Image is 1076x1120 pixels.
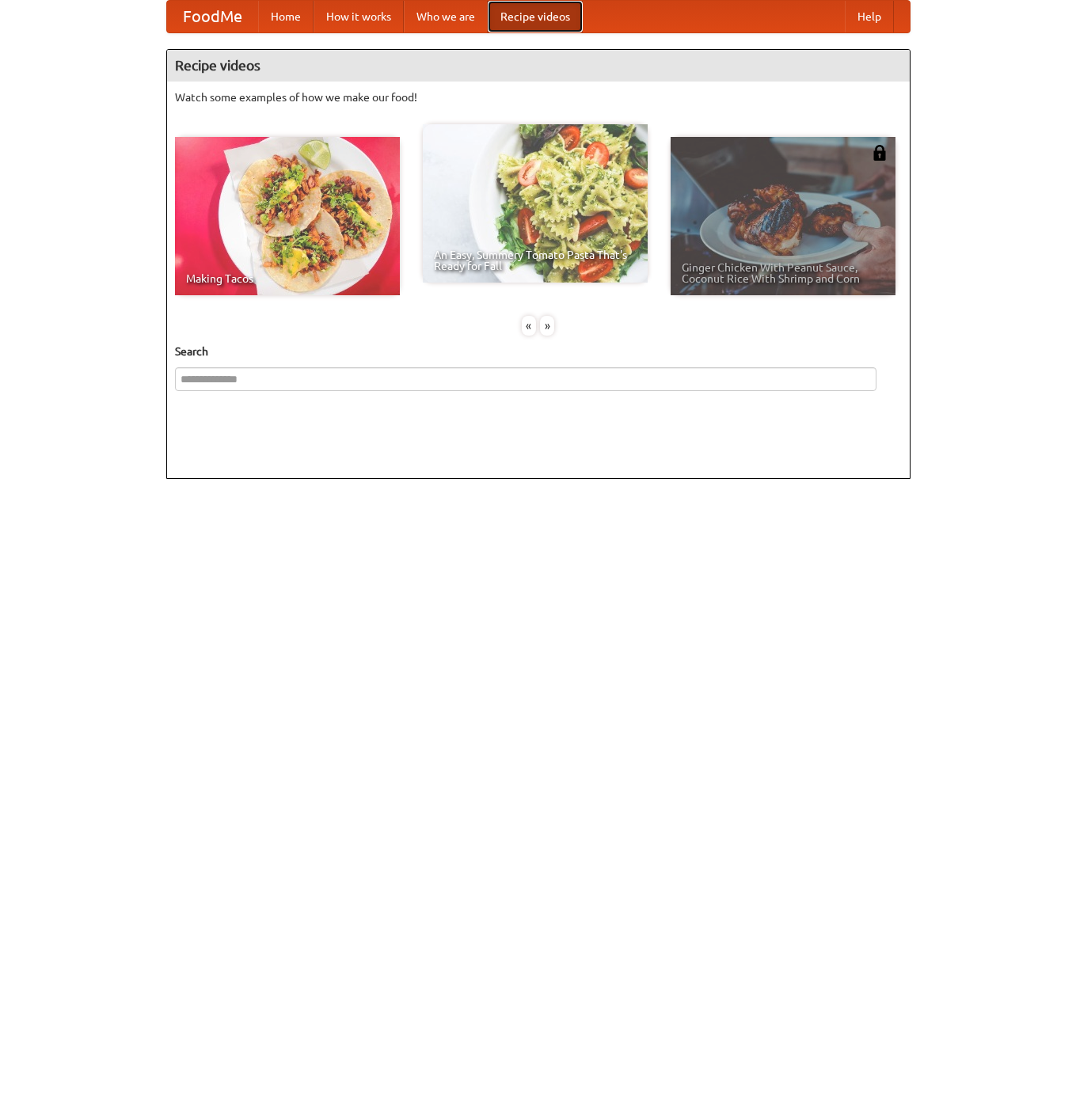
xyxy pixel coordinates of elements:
a: Home [258,1,314,32]
a: Recipe videos [488,1,583,32]
div: » [540,316,554,336]
a: How it works [314,1,404,32]
h5: Search [175,344,902,359]
span: An Easy, Summery Tomato Pasta That's Ready for Fall [434,249,637,271]
a: An Easy, Summery Tomato Pasta That's Ready for Fall [423,124,648,283]
img: 483408.png [872,145,888,161]
a: Help [845,1,894,32]
a: Making Tacos [175,137,400,295]
p: Watch some examples of how we make our food! [175,89,902,105]
span: Making Tacos [186,273,389,284]
a: Who we are [404,1,488,32]
div: « [522,316,536,336]
a: FoodMe [167,1,258,32]
h4: Recipe videos [167,50,910,82]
